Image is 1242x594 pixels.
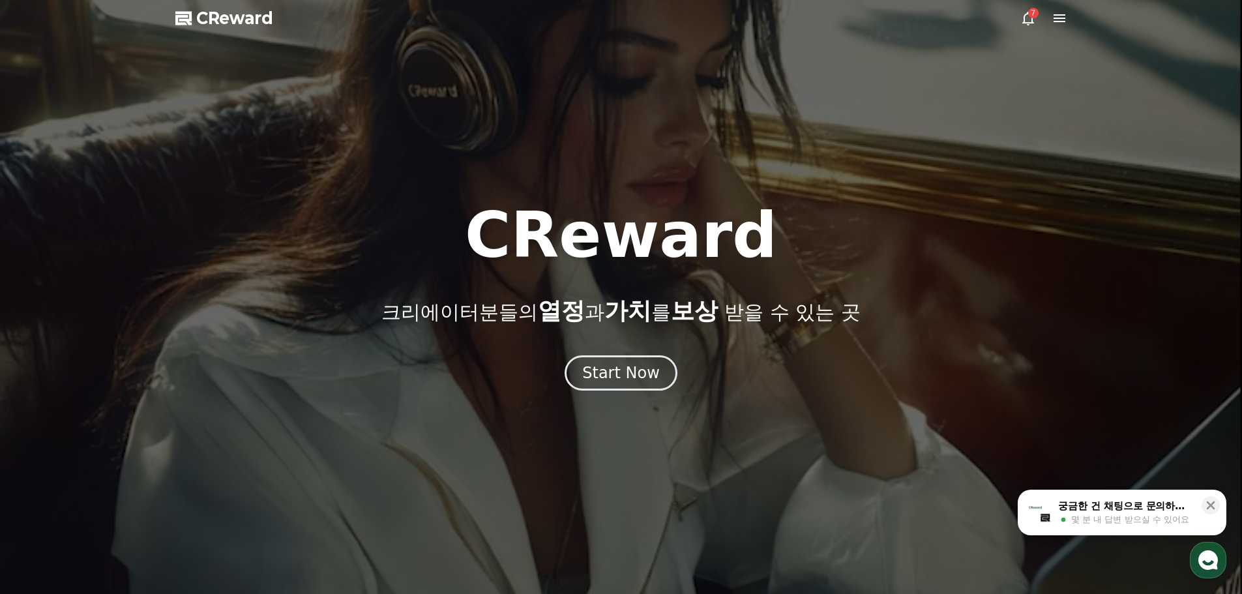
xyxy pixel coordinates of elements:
a: CReward [175,8,273,29]
a: Start Now [565,368,677,381]
button: Start Now [565,355,677,391]
a: 7 [1020,10,1036,26]
span: 보상 [671,297,718,324]
span: CReward [196,8,273,29]
span: 열정 [538,297,585,324]
div: Start Now [582,363,660,383]
p: 크리에이터분들의 과 를 받을 수 있는 곳 [381,298,860,324]
h1: CReward [465,204,777,267]
span: 가치 [604,297,651,324]
div: 7 [1028,8,1039,18]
